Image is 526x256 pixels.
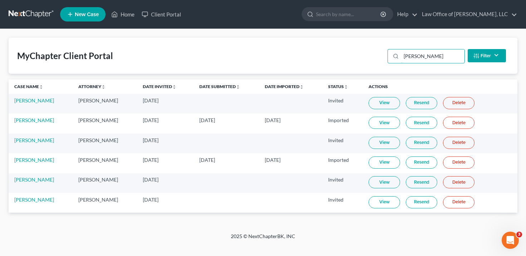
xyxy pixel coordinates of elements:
[78,84,106,89] a: Attorneyunfold_more
[394,8,418,21] a: Help
[14,197,54,203] a: [PERSON_NAME]
[143,157,159,163] span: [DATE]
[322,153,363,173] td: Imported
[443,156,474,169] a: Delete
[73,153,137,173] td: [PERSON_NAME]
[108,8,138,21] a: Home
[199,117,215,123] span: [DATE]
[265,117,281,123] span: [DATE]
[468,49,506,62] button: Filter
[143,84,176,89] a: Date Invitedunfold_more
[369,137,400,149] a: View
[516,232,522,237] span: 3
[406,196,437,208] a: Resend
[369,97,400,109] a: View
[401,49,464,63] input: Search...
[443,137,474,149] a: Delete
[172,85,176,89] i: unfold_more
[143,197,159,203] span: [DATE]
[406,97,437,109] a: Resend
[369,117,400,129] a: View
[73,134,137,153] td: [PERSON_NAME]
[14,97,54,103] a: [PERSON_NAME]
[418,8,517,21] a: Law Office of [PERSON_NAME], LLC
[39,85,43,89] i: unfold_more
[328,84,348,89] a: Statusunfold_more
[14,137,54,143] a: [PERSON_NAME]
[143,97,159,103] span: [DATE]
[322,173,363,193] td: Invited
[199,157,215,163] span: [DATE]
[322,193,363,213] td: Invited
[322,113,363,133] td: Imported
[59,233,467,246] div: 2025 © NextChapterBK, INC
[502,232,519,249] iframe: Intercom live chat
[75,12,99,17] span: New Case
[406,137,437,149] a: Resend
[73,173,137,193] td: [PERSON_NAME]
[73,193,137,213] td: [PERSON_NAME]
[73,113,137,133] td: [PERSON_NAME]
[199,84,240,89] a: Date Submittedunfold_more
[265,84,304,89] a: Date Importedunfold_more
[344,85,348,89] i: unfold_more
[17,50,113,62] div: MyChapter Client Portal
[14,117,54,123] a: [PERSON_NAME]
[406,117,437,129] a: Resend
[14,84,43,89] a: Case Nameunfold_more
[369,176,400,188] a: View
[406,156,437,169] a: Resend
[138,8,185,21] a: Client Portal
[443,97,474,109] a: Delete
[143,177,159,183] span: [DATE]
[101,85,106,89] i: unfold_more
[443,117,474,129] a: Delete
[14,157,54,163] a: [PERSON_NAME]
[73,94,137,113] td: [PERSON_NAME]
[316,8,381,21] input: Search by name...
[322,134,363,153] td: Invited
[443,176,474,188] a: Delete
[443,196,474,208] a: Delete
[143,117,159,123] span: [DATE]
[299,85,304,89] i: unfold_more
[265,157,281,163] span: [DATE]
[143,137,159,143] span: [DATE]
[14,177,54,183] a: [PERSON_NAME]
[369,156,400,169] a: View
[406,176,437,188] a: Resend
[369,196,400,208] a: View
[236,85,240,89] i: unfold_more
[322,94,363,113] td: Invited
[363,79,517,94] th: Actions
